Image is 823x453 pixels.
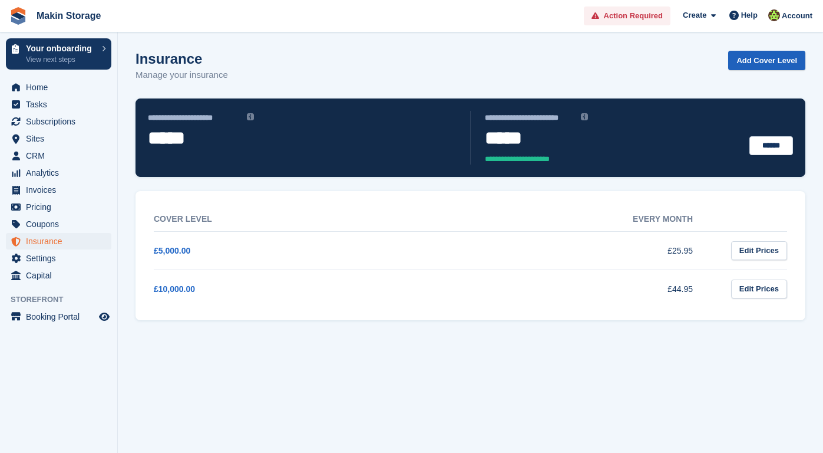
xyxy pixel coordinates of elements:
td: £25.95 [435,231,717,270]
a: menu [6,147,111,164]
span: Storefront [11,294,117,306]
span: Booking Portal [26,308,97,325]
th: Cover Level [154,207,435,232]
a: menu [6,308,111,325]
a: menu [6,250,111,267]
a: Add Cover Level [728,51,805,70]
a: menu [6,267,111,284]
span: Capital [26,267,97,284]
span: Tasks [26,96,97,113]
a: menu [6,199,111,215]
span: Create [683,9,706,21]
a: £10,000.00 [154,284,195,294]
a: menu [6,113,111,130]
th: Every month [435,207,717,232]
span: Coupons [26,216,97,232]
span: Account [782,10,812,22]
span: Home [26,79,97,96]
p: Your onboarding [26,44,96,52]
p: View next steps [26,54,96,65]
img: icon-info-grey-7440780725fd019a000dd9b08b2336e03edf1995a4989e88bcd33f0948082b44.svg [581,113,588,120]
h1: Insurance [135,51,228,67]
a: menu [6,216,111,232]
span: Sites [26,130,97,147]
span: Pricing [26,199,97,215]
a: menu [6,96,111,113]
a: Your onboarding View next steps [6,38,111,70]
a: menu [6,165,111,181]
a: Edit Prices [731,241,787,261]
a: menu [6,130,111,147]
a: Edit Prices [731,280,787,299]
a: menu [6,79,111,96]
img: icon-info-grey-7440780725fd019a000dd9b08b2336e03edf1995a4989e88bcd33f0948082b44.svg [247,113,254,120]
img: stora-icon-8386f47178a22dfd0bd8f6a31ec36ba5ce8667c1dd55bd0f319d3a0aa187defe.svg [9,7,27,25]
span: Settings [26,250,97,267]
span: CRM [26,147,97,164]
span: Help [741,9,758,21]
span: Invoices [26,182,97,198]
a: £5,000.00 [154,246,190,255]
p: Manage your insurance [135,68,228,82]
span: Action Required [604,10,663,22]
a: Preview store [97,310,111,324]
span: Subscriptions [26,113,97,130]
img: Makin Storage Team [768,9,780,21]
a: Makin Storage [32,6,105,25]
a: menu [6,182,111,198]
span: Insurance [26,233,97,250]
a: Action Required [584,6,670,26]
a: menu [6,233,111,250]
span: Analytics [26,165,97,181]
td: £44.95 [435,270,717,308]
